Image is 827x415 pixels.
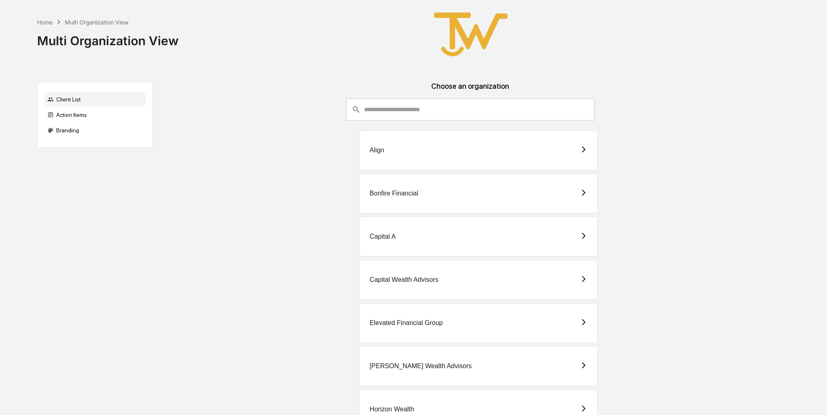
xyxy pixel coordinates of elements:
[370,233,396,240] div: Capital A
[370,362,472,370] div: [PERSON_NAME] Wealth Advisors
[370,319,443,327] div: Elevated Financial Group
[159,82,781,99] div: Choose an organization
[370,276,439,283] div: Capital Wealth Advisors
[37,19,53,26] div: Home
[44,123,146,138] div: Branding
[44,92,146,107] div: Client List
[37,27,179,48] div: Multi Organization View
[65,19,128,26] div: Multi Organization View
[430,7,512,62] img: True West
[370,406,414,413] div: Horizon Wealth
[370,147,384,154] div: Align
[44,108,146,122] div: Action Items
[370,190,418,197] div: Bonfire Financial
[346,99,595,121] div: consultant-dashboard__filter-organizations-search-bar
